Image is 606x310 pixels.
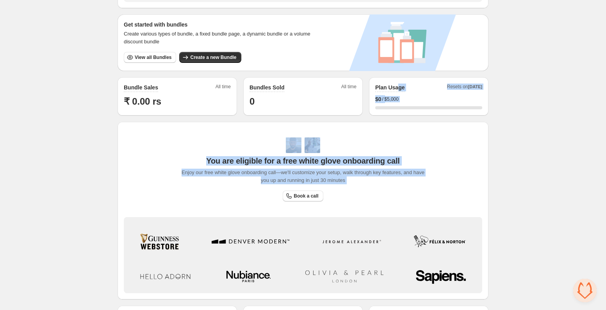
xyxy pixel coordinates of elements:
div: / [375,95,482,103]
span: Book a call [294,193,318,199]
span: You are eligible for a free white glove onboarding call [206,156,399,166]
h1: ₹ 0.00 rs [124,95,231,108]
h2: Bundle Sales [124,84,158,91]
h1: 0 [250,95,356,108]
img: Prakhar [305,137,320,153]
h3: Get started with bundles [124,21,318,29]
h2: Bundles Sold [250,84,284,91]
img: Adi [286,137,301,153]
span: $ 0 [375,95,381,103]
a: Book a call [283,191,323,201]
span: All time [341,84,356,92]
span: Enjoy our free white glove onboarding call—we'll customize your setup, walk through key features,... [178,169,429,184]
span: Create various types of bundle, a fixed bundle page, a dynamic bundle or a volume discount bundle [124,30,318,46]
button: View all Bundles [124,52,176,63]
span: [DATE] [468,84,482,89]
div: Open chat [573,279,597,302]
button: Create a new Bundle [179,52,241,63]
span: Resets on [447,84,483,92]
span: $5,000 [384,96,399,102]
h2: Plan Usage [375,84,405,91]
span: View all Bundles [135,54,171,61]
span: Create a new Bundle [190,54,236,61]
span: All time [216,84,231,92]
